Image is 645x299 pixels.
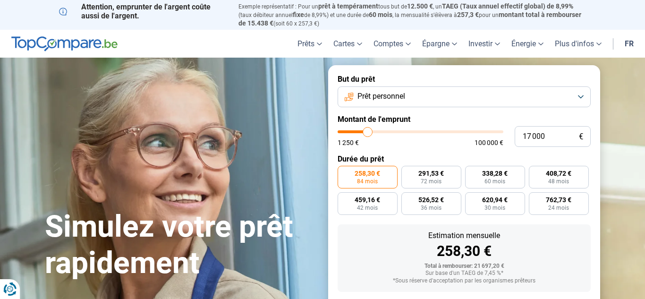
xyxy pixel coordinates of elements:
span: 12.500 € [407,2,433,10]
span: 48 mois [548,179,569,184]
a: Comptes [368,30,416,58]
span: fixe [293,11,304,18]
a: fr [619,30,639,58]
img: TopCompare [11,36,118,51]
span: 60 mois [484,179,505,184]
h1: Simulez votre prêt rapidement [45,209,317,282]
a: Épargne [416,30,463,58]
a: Investir [463,30,506,58]
span: 1 250 € [338,139,359,146]
span: 408,72 € [546,170,571,177]
span: 30 mois [484,205,505,211]
a: Énergie [506,30,549,58]
span: montant total à rembourser de 15.438 € [238,11,581,27]
span: Prêt personnel [357,91,405,102]
span: 257,3 € [457,11,479,18]
label: Montant de l'emprunt [338,115,591,124]
p: Exemple représentatif : Pour un tous but de , un (taux débiteur annuel de 8,99%) et une durée de ... [238,2,586,27]
span: 72 mois [421,179,441,184]
span: prêt à tempérament [318,2,378,10]
span: TAEG (Taux annuel effectif global) de 8,99% [442,2,573,10]
label: But du prêt [338,75,591,84]
span: 762,73 € [546,196,571,203]
a: Cartes [328,30,368,58]
div: Sur base d'un TAEG de 7,45 %* [345,270,583,277]
span: 24 mois [548,205,569,211]
span: 459,16 € [355,196,380,203]
span: 620,94 € [482,196,508,203]
a: Prêts [292,30,328,58]
div: *Sous réserve d'acceptation par les organismes prêteurs [345,278,583,284]
button: Prêt personnel [338,86,591,107]
span: € [579,133,583,141]
div: Estimation mensuelle [345,232,583,239]
span: 60 mois [369,11,392,18]
span: 36 mois [421,205,441,211]
span: 291,53 € [418,170,444,177]
div: Total à rembourser: 21 697,20 € [345,263,583,270]
a: Plus d'infos [549,30,607,58]
span: 258,30 € [355,170,380,177]
span: 84 mois [357,179,378,184]
p: Attention, emprunter de l'argent coûte aussi de l'argent. [59,2,227,20]
span: 42 mois [357,205,378,211]
span: 100 000 € [475,139,503,146]
div: 258,30 € [345,244,583,258]
span: 526,52 € [418,196,444,203]
label: Durée du prêt [338,154,591,163]
span: 338,28 € [482,170,508,177]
